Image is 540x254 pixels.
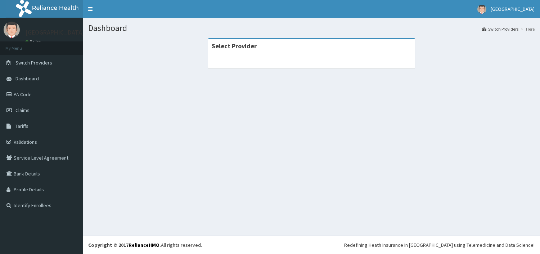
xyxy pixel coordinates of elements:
[15,75,39,82] span: Dashboard
[25,29,85,36] p: [GEOGRAPHIC_DATA]
[88,242,161,248] strong: Copyright © 2017 .
[482,26,518,32] a: Switch Providers
[344,241,535,249] div: Redefining Heath Insurance in [GEOGRAPHIC_DATA] using Telemedicine and Data Science!
[129,242,159,248] a: RelianceHMO
[491,6,535,12] span: [GEOGRAPHIC_DATA]
[519,26,535,32] li: Here
[25,39,42,44] a: Online
[15,59,52,66] span: Switch Providers
[15,123,28,129] span: Tariffs
[15,107,30,113] span: Claims
[212,42,257,50] strong: Select Provider
[477,5,486,14] img: User Image
[88,23,535,33] h1: Dashboard
[4,22,20,38] img: User Image
[83,236,540,254] footer: All rights reserved.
